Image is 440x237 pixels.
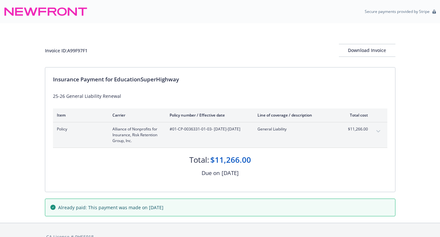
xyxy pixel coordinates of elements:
[365,9,430,14] p: Secure payments provided by Stripe
[373,126,383,137] button: expand content
[257,126,333,132] span: General Liability
[339,44,395,57] button: Download Invoice
[53,75,387,84] div: Insurance Payment for EducationSuperHighway
[53,122,387,148] div: PolicyAlliance of Nonprofits for Insurance, Risk Retention Group, Inc.#01-CP-0036331-01-03- [DATE...
[189,154,209,165] div: Total:
[53,93,387,99] div: 25-26 General Liability Renewal
[112,112,159,118] div: Carrier
[170,112,247,118] div: Policy number / Effective date
[57,112,102,118] div: Item
[344,112,368,118] div: Total cost
[170,126,247,132] span: #01-CP-0036331-01-03 - [DATE]-[DATE]
[112,126,159,144] span: Alliance of Nonprofits for Insurance, Risk Retention Group, Inc.
[257,112,333,118] div: Line of coverage / description
[45,47,88,54] div: Invoice ID: A99F97F1
[58,204,163,211] span: Already paid: This payment was made on [DATE]
[202,169,220,177] div: Due on
[210,154,251,165] div: $11,266.00
[344,126,368,132] span: $11,266.00
[222,169,239,177] div: [DATE]
[57,126,102,132] span: Policy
